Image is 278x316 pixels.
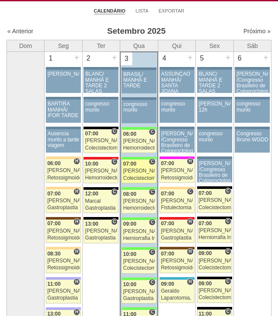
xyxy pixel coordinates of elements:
[85,191,99,197] span: 12:00
[198,281,212,287] span: 09:00
[73,158,80,165] span: Hospital
[197,219,232,243] a: C 07:00 [PERSON_NAME] Herniorrafia Ing. Bilateral VL
[46,307,81,310] div: Key: Christóvão da Gama
[161,265,193,271] div: Retossigmoidectomia Robótica
[111,52,118,63] div: +
[111,218,118,225] span: Consultório
[187,218,193,225] span: Hospital
[73,218,80,225] span: Hospital
[83,187,118,190] div: Key: Blanc
[187,278,193,285] span: Hospital
[161,258,193,264] div: [PERSON_NAME]
[225,188,231,195] span: Consultório
[85,235,117,241] div: Gastroplastia VL
[161,168,193,173] div: [PERSON_NAME]
[160,277,195,280] div: Key: Neomater
[198,205,230,211] div: Colecistectomia com Colangiografia VL
[48,101,79,118] div: BARTIRA MANHÃ/ IFOR TARDE
[121,217,156,220] div: Key: Brasil
[46,70,81,93] a: [PERSON_NAME]
[48,71,79,77] div: [PERSON_NAME]
[149,52,156,64] div: +
[121,190,156,214] a: C 08:00 [PERSON_NAME] Hemorroidectomia Laser
[123,176,155,181] div: Colecistectomia com Colangiografia VL
[85,205,117,211] div: Gastroplastia VL
[160,249,195,273] a: H 07:00 [PERSON_NAME] Retossigmoidectomia Robótica
[83,190,118,214] a: C 12:00 Marcal Gastroplastia VL
[46,127,81,129] div: Key: Aviso
[83,67,118,70] div: Key: Aviso
[197,70,232,93] a: BLANC/ MANHÃ E TARDE 2 SALAS
[123,161,137,167] span: 07:00
[196,40,233,52] th: Sex
[161,288,193,294] div: Geraldo
[73,278,80,285] span: Hospital
[47,235,79,241] div: Retossigmoidectomia Robótica
[149,309,155,316] span: Consultório
[158,52,170,65] div: 4
[73,188,80,195] span: Hospital
[83,97,118,99] div: Key: Aviso
[197,129,232,153] a: congresso murilo
[243,28,271,35] a: Próximo »
[161,101,193,112] div: congresso murilo
[234,52,246,65] div: 6
[160,156,195,159] div: Key: Pro Matre
[121,100,156,123] a: congresso murilo
[198,250,212,256] span: 09:00
[46,189,81,213] a: H 07:00 [PERSON_NAME] Gastroplastia VL
[197,67,232,70] div: Key: Aviso
[82,40,120,52] th: Ter
[199,131,230,142] div: congresso murilo
[123,229,155,234] div: [PERSON_NAME]
[225,278,231,285] span: Consultório
[187,158,193,165] span: Hospital
[197,97,232,99] div: Key: Aviso
[85,161,99,167] span: 10:00
[197,189,232,213] a: C 07:00 [PERSON_NAME] Colecistectomia com Colangiografia VL
[136,8,149,14] a: Lista
[160,97,195,99] div: Key: Aviso
[85,198,117,204] div: Marcal
[159,8,185,14] a: Exportar
[236,71,268,94] div: [PERSON_NAME] /Congresso Brasileiro de Coloproctologia
[85,175,117,181] div: Hemorroidectomia
[121,127,156,130] div: Key: Brasil
[85,228,117,234] div: [PERSON_NAME]
[197,277,232,279] div: Key: Blanc
[123,198,155,204] div: [PERSON_NAME]
[235,99,270,123] a: congresso murilo
[121,247,156,250] div: Key: Brasil
[46,280,81,303] a: H 11:00 [PERSON_NAME] Gastroplastia VL
[47,288,79,294] div: [PERSON_NAME]
[198,258,230,264] div: [PERSON_NAME]
[46,247,81,249] div: Key: Bartira
[123,259,155,264] div: [PERSON_NAME]
[46,156,81,159] div: Key: Bartira
[121,130,156,153] a: C 06:00 [PERSON_NAME] Hemorroidectomia Laser
[121,157,156,160] div: Key: Brasil
[160,247,195,249] div: Key: Santa Joana
[198,190,212,196] span: 07:00
[235,97,270,99] div: Key: Aviso
[70,25,202,38] h3: Setembro 2025
[161,235,193,241] div: Gastroplastia VL
[197,247,232,249] div: Key: Blanc
[85,138,117,144] div: [PERSON_NAME]
[161,220,174,227] span: 07:00
[85,145,117,151] div: Colecistectomia sem Colangiografia VL
[160,70,195,93] a: ASSUNÇÃO MANHÃ/ SANTA JOANA TARDE
[197,186,232,189] div: Key: Blanc
[85,71,117,94] div: BLANC/ MANHÃ E TARDE 2 SALAS
[123,102,155,113] div: congresso murilo
[111,158,118,165] span: Consultório
[225,308,231,315] span: Consultório
[161,160,174,166] span: 07:00
[123,251,137,257] span: 10:00
[123,168,155,174] div: [PERSON_NAME]
[160,67,195,70] div: Key: Aviso
[160,220,195,243] a: H 07:00 [PERSON_NAME] Gastroplastia VL
[47,168,79,173] div: [PERSON_NAME]
[121,160,156,183] a: C 07:00 [PERSON_NAME] Colecistectomia com Colangiografia VL
[187,188,193,195] span: Consultório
